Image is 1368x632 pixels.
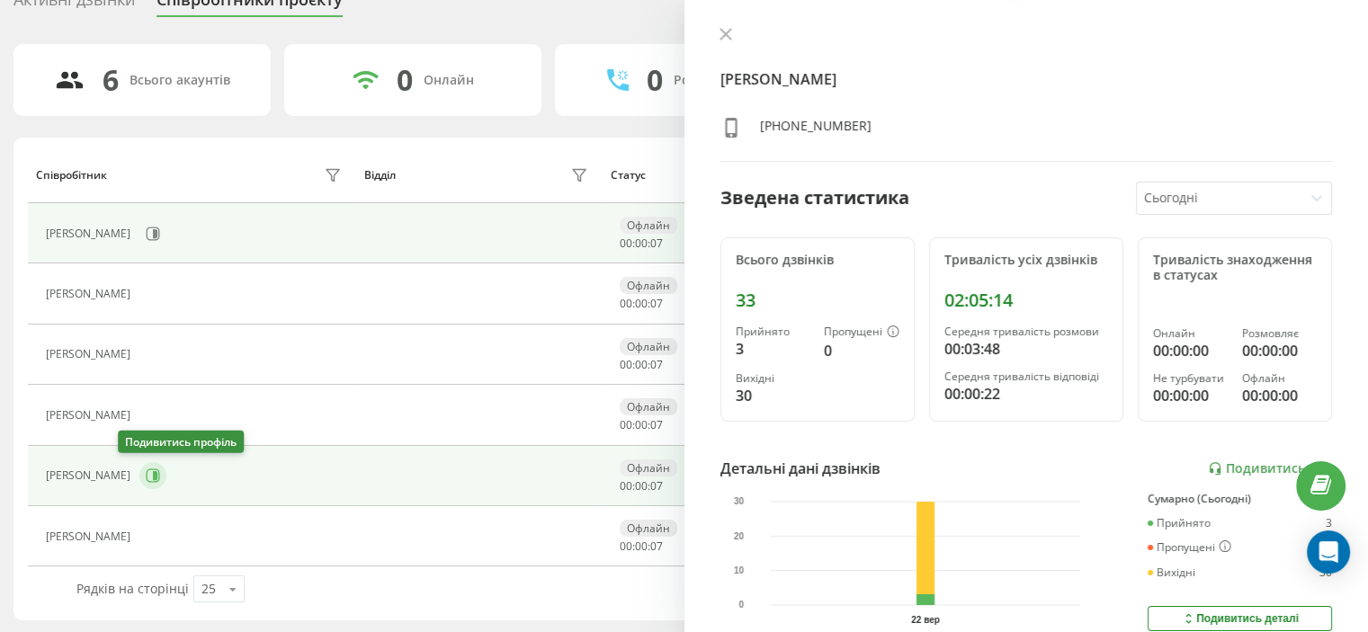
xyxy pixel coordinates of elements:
div: Вихідні [736,372,809,385]
div: 00:00:00 [1242,385,1317,406]
div: 0 [647,63,663,97]
div: Всього акаунтів [130,73,230,88]
div: 33 [736,289,899,311]
div: [PERSON_NAME] [46,348,135,361]
div: Офлайн [620,398,677,415]
div: : : [620,419,663,432]
text: 0 [738,601,744,610]
div: [PERSON_NAME] [46,409,135,422]
div: : : [620,480,663,493]
div: Офлайн [620,217,677,234]
div: Офлайн [620,338,677,355]
div: 25 [201,580,216,598]
div: Всього дзвінків [736,253,899,268]
span: 07 [650,478,663,494]
span: 00 [620,296,632,311]
div: 3 [1326,517,1332,530]
div: : : [620,237,663,250]
div: Пропущені [824,325,899,340]
div: 30 [736,385,809,406]
div: [PHONE_NUMBER] [760,117,872,143]
div: Вихідні [1148,566,1195,579]
div: [PERSON_NAME] [46,288,135,300]
div: Тривалість усіх дзвінків [944,253,1108,268]
div: 30 [1319,566,1332,579]
div: [PERSON_NAME] [46,469,135,482]
span: 00 [635,236,648,251]
div: Відділ [364,169,396,182]
span: 00 [635,478,648,494]
div: : : [620,540,663,553]
div: 00:03:48 [944,338,1108,360]
span: 00 [620,417,632,432]
div: Розмовляють [674,73,761,88]
div: 0 [824,340,899,361]
h4: [PERSON_NAME] [720,68,1333,90]
text: 22 вер [911,615,940,625]
span: 07 [650,357,663,372]
div: 02:05:14 [944,289,1108,311]
div: Офлайн [620,520,677,537]
div: Співробітник [36,169,107,182]
div: Прийнято [736,325,809,338]
div: 00:00:00 [1153,340,1228,361]
div: 0 [397,63,413,97]
div: Детальні дані дзвінків [720,458,881,479]
span: Рядків на сторінці [76,580,189,597]
div: Сумарно (Сьогодні) [1148,493,1332,505]
div: : : [620,298,663,310]
div: Подивитись деталі [1181,611,1299,626]
span: 00 [620,478,632,494]
div: Пропущені [1148,540,1231,555]
div: Прийнято [1148,517,1211,530]
div: Офлайн [620,277,677,294]
span: 00 [635,357,648,372]
div: Статус [611,169,646,182]
div: Тривалість знаходження в статусах [1153,253,1317,283]
div: 6 [103,63,119,97]
div: Розмовляє [1242,327,1317,340]
div: 00:00:00 [1153,385,1228,406]
a: Подивитись звіт [1208,461,1332,476]
div: 3 [736,338,809,360]
text: 30 [734,497,745,507]
div: : : [620,359,663,371]
text: 20 [734,531,745,541]
div: Онлайн [1153,327,1228,340]
div: 00:00:22 [944,383,1108,405]
div: [PERSON_NAME] [46,530,135,543]
div: Офлайн [1242,372,1317,385]
div: 00:00:00 [1242,340,1317,361]
div: Середня тривалість розмови [944,325,1108,338]
span: 00 [620,357,632,372]
button: Подивитись деталі [1148,606,1332,631]
div: Середня тривалість відповіді [944,370,1108,383]
div: Подивитись профіль [118,431,244,453]
text: 10 [734,565,745,575]
span: 00 [620,539,632,554]
span: 00 [620,236,632,251]
span: 07 [650,296,663,311]
span: 00 [635,296,648,311]
div: [PERSON_NAME] [46,227,135,240]
span: 00 [635,417,648,432]
span: 00 [635,539,648,554]
div: Зведена статистика [720,184,909,211]
span: 07 [650,539,663,554]
span: 07 [650,417,663,432]
div: Офлайн [620,459,677,476]
div: Онлайн [424,73,474,88]
div: Open Intercom Messenger [1307,530,1350,574]
span: 07 [650,236,663,251]
div: Не турбувати [1153,372,1228,385]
